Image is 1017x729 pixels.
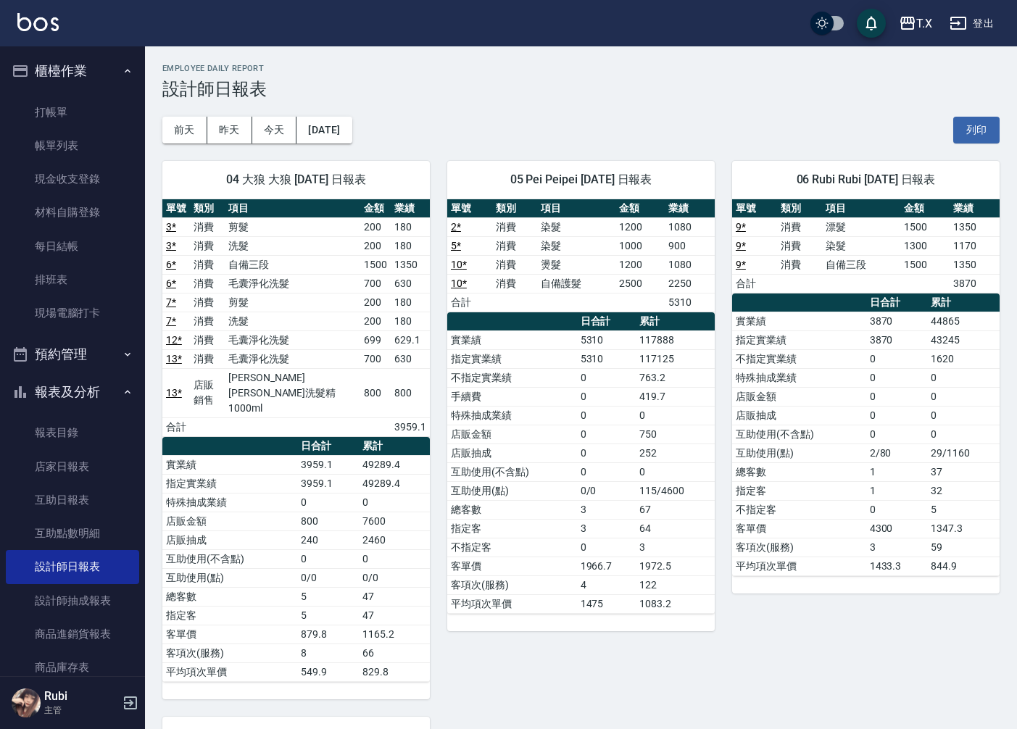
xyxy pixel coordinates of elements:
td: 0 [297,549,359,568]
a: 排班表 [6,263,139,296]
th: 單號 [447,199,492,218]
td: 1347.3 [927,519,1000,538]
td: 2250 [665,274,715,293]
th: 日合計 [297,437,359,456]
a: 店家日報表 [6,450,139,483]
th: 業績 [950,199,1000,218]
button: save [857,9,886,38]
td: 不指定實業績 [447,368,577,387]
td: 毛囊淨化洗髮 [225,274,360,293]
button: 預約管理 [6,336,139,373]
td: 117125 [636,349,715,368]
td: 1500 [900,217,950,236]
td: 0/0 [577,481,636,500]
td: 0/0 [297,568,359,587]
td: 0 [577,368,636,387]
th: 業績 [665,199,715,218]
td: 1972.5 [636,557,715,575]
td: 0 [577,443,636,462]
td: 750 [636,425,715,443]
td: 180 [391,293,430,312]
td: 店販金額 [447,425,577,443]
td: 47 [359,587,430,606]
a: 設計師抽成報表 [6,584,139,617]
td: 200 [360,217,391,236]
td: 37 [927,462,1000,481]
th: 累計 [927,293,1000,312]
td: 店販金額 [162,512,297,530]
td: 消費 [492,255,537,274]
td: 平均項次單價 [447,594,577,613]
td: 店販銷售 [190,368,225,417]
td: 4300 [866,519,927,538]
td: 3 [866,538,927,557]
img: Person [12,688,41,717]
td: 1 [866,481,927,500]
td: 3959.1 [297,474,359,493]
td: 252 [636,443,715,462]
a: 帳單列表 [6,129,139,162]
td: 2/80 [866,443,927,462]
td: 互助使用(不含點) [162,549,297,568]
td: 總客數 [447,500,577,519]
td: 44865 [927,312,1000,330]
a: 每日結帳 [6,230,139,263]
td: 0 [927,406,1000,425]
td: 0 [866,387,927,406]
th: 類別 [190,199,225,218]
td: 0 [866,500,927,519]
td: 1200 [615,217,665,236]
td: 3959.1 [297,455,359,474]
td: 699 [360,330,391,349]
td: 1300 [900,236,950,255]
td: 消費 [190,349,225,368]
button: 櫃檯作業 [6,52,139,90]
td: 763.2 [636,368,715,387]
a: 商品庫存表 [6,651,139,684]
td: 實業績 [447,330,577,349]
button: 今天 [252,117,297,143]
td: 平均項次單價 [162,662,297,681]
td: 5 [297,606,359,625]
td: 互助使用(點) [447,481,577,500]
td: 5 [297,587,359,606]
td: 630 [391,274,430,293]
td: 1350 [391,255,430,274]
td: 3 [636,538,715,557]
td: 消費 [777,217,822,236]
th: 業績 [391,199,430,218]
td: 49289.4 [359,474,430,493]
td: 66 [359,643,430,662]
td: 0/0 [359,568,430,587]
td: 染髮 [822,236,900,255]
th: 累計 [359,437,430,456]
td: 店販金額 [732,387,866,406]
td: 549.9 [297,662,359,681]
th: 類別 [777,199,822,218]
td: 特殊抽成業績 [447,406,577,425]
td: 800 [360,368,391,417]
td: 剪髮 [225,217,360,236]
table: a dense table [162,199,430,437]
td: 419.7 [636,387,715,406]
td: 燙髮 [537,255,615,274]
td: 消費 [492,236,537,255]
td: 指定客 [732,481,866,500]
img: Logo [17,13,59,31]
table: a dense table [447,312,715,614]
a: 報表目錄 [6,416,139,449]
h2: Employee Daily Report [162,64,1000,73]
td: 5 [927,500,1000,519]
td: 879.8 [297,625,359,643]
div: T.X [916,14,932,33]
table: a dense table [732,293,1000,576]
td: 總客數 [162,587,297,606]
td: 122 [636,575,715,594]
td: 互助使用(點) [732,443,866,462]
td: 0 [927,425,1000,443]
td: 1620 [927,349,1000,368]
td: 1475 [577,594,636,613]
th: 類別 [492,199,537,218]
th: 金額 [360,199,391,218]
th: 單號 [732,199,777,218]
